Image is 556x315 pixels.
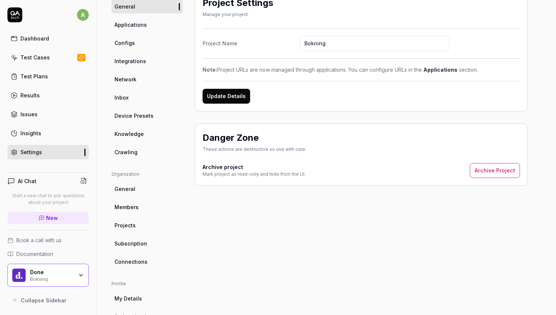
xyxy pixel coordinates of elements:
[7,192,89,206] p: Start a new chat to ask questions about your project
[114,130,144,138] span: Knowledge
[111,109,183,123] a: Device Presets
[7,69,89,84] a: Test Plans
[114,240,147,247] span: Subscription
[111,127,183,141] a: Knowledge
[16,250,53,258] span: Documentation
[7,107,89,121] a: Issues
[7,236,89,244] a: Book a call with us
[203,66,520,74] div: Project URLs are now managed through applications. You can configure URLs in the section.
[111,200,183,214] a: Members
[111,36,183,50] a: Configs
[7,145,89,159] a: Settings
[7,88,89,103] a: Results
[20,129,41,137] div: Insights
[111,218,183,232] a: Projects
[111,171,183,178] div: Organization
[7,50,89,65] a: Test Cases
[20,35,49,42] div: Dashboard
[77,9,89,21] span: a
[111,280,183,287] div: Profile
[203,89,250,104] button: Update Details
[423,66,458,73] a: Applications
[114,39,135,47] span: Configs
[18,177,36,185] h4: AI Chat
[111,54,183,68] a: Integrations
[203,39,300,47] div: Project Name
[114,203,139,211] span: Members
[114,258,148,266] span: Connections
[7,212,89,224] a: New
[203,171,306,178] div: Mark project as read-only and hide from the UI.
[203,146,306,153] div: These actions are destructive so use with care.
[7,31,89,46] a: Dashboard
[203,11,273,18] div: Manage your project
[203,131,259,144] h2: Danger Zone
[111,145,183,159] a: Crawling
[20,91,40,99] div: Results
[114,3,135,10] span: General
[470,163,520,178] button: Archive Project
[20,148,42,156] div: Settings
[21,296,67,304] span: Collapse Sidebar
[114,295,142,302] span: My Details
[114,94,129,101] span: Inbox
[46,214,58,222] span: New
[77,7,89,22] button: a
[203,66,217,73] strong: Note:
[111,18,183,32] a: Applications
[30,276,73,282] div: Bokning
[20,110,38,118] div: Issues
[111,292,183,305] a: My Details
[111,91,183,104] a: Inbox
[300,36,449,51] input: Project Name
[203,163,306,171] h4: Archive project
[20,53,50,61] div: Test Cases
[30,269,73,276] div: Done
[114,112,153,120] span: Device Presets
[16,236,62,244] span: Book a call with us
[12,269,26,282] img: Done Logo
[114,221,136,229] span: Projects
[7,293,89,308] button: Collapse Sidebar
[111,237,183,250] a: Subscription
[114,57,146,65] span: Integrations
[7,250,89,258] a: Documentation
[20,72,48,80] div: Test Plans
[7,126,89,140] a: Insights
[114,21,147,29] span: Applications
[114,148,138,156] span: Crawling
[111,255,183,269] a: Connections
[114,75,136,83] span: Network
[7,264,89,287] button: Done LogoDoneBokning
[111,182,183,196] a: General
[114,185,135,193] span: General
[111,72,183,86] a: Network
